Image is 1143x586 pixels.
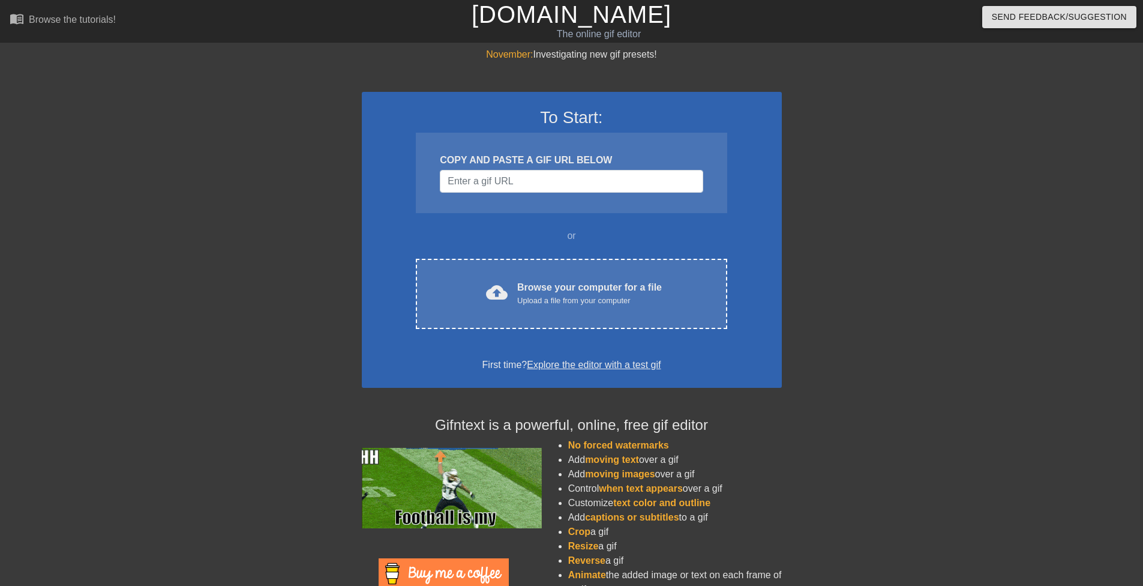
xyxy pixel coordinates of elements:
[613,498,710,508] span: text color and outline
[568,527,590,537] span: Crop
[585,469,655,479] span: moving images
[568,440,669,450] span: No forced watermarks
[440,170,703,193] input: Username
[377,358,766,372] div: First time?
[486,49,533,59] span: November:
[992,10,1127,25] span: Send Feedback/Suggestion
[568,453,782,467] li: Add over a gif
[585,455,639,465] span: moving text
[472,1,671,28] a: [DOMAIN_NAME]
[517,280,662,307] div: Browse your computer for a file
[393,229,751,243] div: or
[362,448,542,528] img: football_small.gif
[387,27,811,41] div: The online gif editor
[568,496,782,510] li: Customize
[568,570,606,580] span: Animate
[517,295,662,307] div: Upload a file from your computer
[527,360,661,370] a: Explore the editor with a test gif
[486,282,508,303] span: cloud_upload
[568,541,599,551] span: Resize
[568,539,782,554] li: a gif
[568,525,782,539] li: a gif
[362,47,782,62] div: Investigating new gif presets!
[568,555,605,566] span: Reverse
[568,554,782,568] li: a gif
[568,510,782,525] li: Add to a gif
[568,467,782,482] li: Add over a gif
[362,417,782,434] h4: Gifntext is a powerful, online, free gif editor
[10,11,24,26] span: menu_book
[982,6,1136,28] button: Send Feedback/Suggestion
[440,153,703,168] div: COPY AND PASTE A GIF URL BELOW
[10,11,116,30] a: Browse the tutorials!
[599,483,683,494] span: when text appears
[29,14,116,25] div: Browse the tutorials!
[377,107,766,128] h3: To Start:
[568,482,782,496] li: Control over a gif
[585,512,679,522] span: captions or subtitles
